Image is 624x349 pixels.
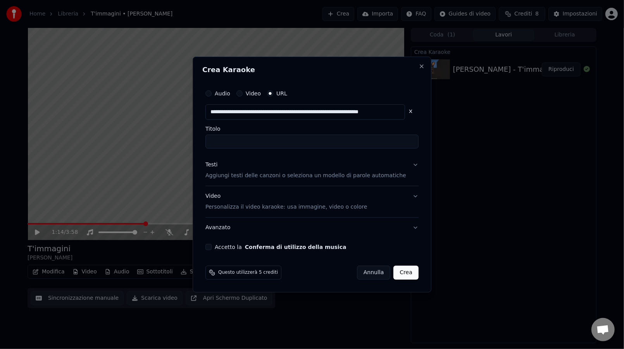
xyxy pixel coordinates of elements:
div: Testi [205,161,217,169]
button: Avanzato [205,218,419,238]
button: Accetto la [245,244,346,250]
h2: Crea Karaoke [202,66,422,73]
span: Questo utilizzerà 5 crediti [218,270,278,276]
div: Video [205,192,367,211]
button: Crea [394,266,419,280]
label: Titolo [205,126,419,131]
label: Video [246,91,261,96]
button: Annulla [357,266,391,280]
button: VideoPersonalizza il video karaoke: usa immagine, video o colore [205,186,419,217]
label: Accetto la [215,244,346,250]
p: Aggiungi testi delle canzoni o seleziona un modello di parole automatiche [205,172,406,180]
p: Personalizza il video karaoke: usa immagine, video o colore [205,203,367,211]
label: Audio [215,91,230,96]
label: URL [276,91,287,96]
button: TestiAggiungi testi delle canzoni o seleziona un modello di parole automatiche [205,155,419,186]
